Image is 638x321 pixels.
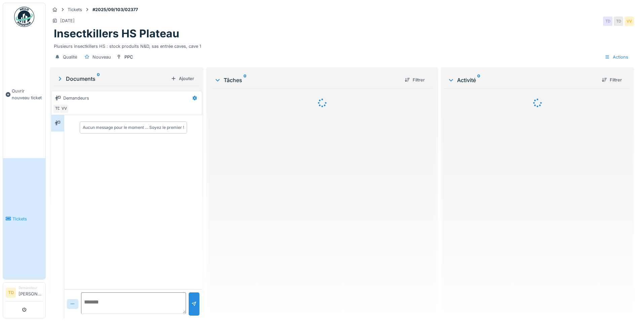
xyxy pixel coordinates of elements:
div: Tickets [68,6,82,13]
h1: Insectkillers HS Plateau [54,27,179,40]
div: TD [603,16,612,26]
div: VV [625,16,634,26]
sup: 0 [97,75,100,83]
div: Nouveau [92,54,111,60]
div: Documents [57,75,168,83]
span: Ouvrir nouveau ticket [12,88,43,101]
div: TD [53,104,62,113]
div: Filtrer [402,75,427,84]
div: VV [60,104,69,113]
div: Plusieurs insectkillers HS : stock produits N&D, sas entrée caves, cave 1 [54,40,630,49]
span: Tickets [12,216,43,222]
a: Tickets [3,158,45,279]
li: [PERSON_NAME] [18,285,43,300]
sup: 0 [477,76,480,84]
li: TD [6,288,16,298]
div: [DATE] [60,17,75,24]
sup: 0 [243,76,247,84]
a: TD Demandeur[PERSON_NAME] [6,285,43,301]
a: Ouvrir nouveau ticket [3,31,45,158]
div: Actions [602,52,631,62]
div: Activité [448,76,596,84]
div: Demandeur [18,285,43,290]
div: Tâches [214,76,399,84]
div: Ajouter [168,74,197,83]
div: Filtrer [599,75,625,84]
div: Aucun message pour le moment … Soyez le premier ! [83,124,184,131]
div: Demandeurs [63,95,89,101]
img: Badge_color-CXgf-gQk.svg [14,7,34,27]
div: TD [614,16,623,26]
div: Qualité [63,54,77,60]
strong: #2025/09/103/02377 [90,6,141,13]
div: PPC [124,54,133,60]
